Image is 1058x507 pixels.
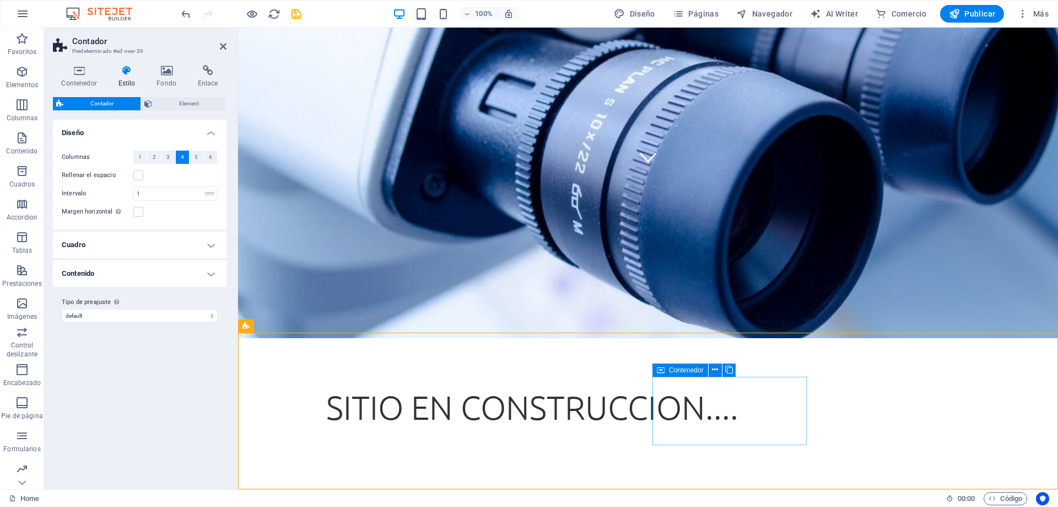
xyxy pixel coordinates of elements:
[195,151,198,164] span: 5
[289,7,303,20] button: save
[6,81,38,89] p: Elementos
[614,8,655,19] span: Diseño
[732,5,797,23] button: Navegador
[141,97,226,110] button: Element
[62,151,133,164] label: Columnas
[62,190,133,196] label: Intervalo
[268,8,280,20] i: Volver a cargar página
[458,7,498,20] button: 100%
[190,151,203,164] button: 5
[166,151,170,164] span: 3
[946,492,975,505] h6: Tiempo de la sesión
[965,494,967,503] span: :
[949,8,996,19] span: Publicar
[204,151,218,164] button: 6
[876,8,927,19] span: Comercio
[6,147,37,156] p: Contenido
[245,7,258,20] button: Haz clic para salir del modo de previsualización y seguir editando
[940,5,1005,23] button: Publicar
[984,492,1027,505] button: Código
[155,97,223,110] span: Element
[133,151,147,164] button: 1
[504,9,514,19] i: Al redimensionar, ajustar el nivel de zoom automáticamente para ajustarse al dispositivo elegido.
[871,5,931,23] button: Comercio
[148,65,190,88] h4: Fondo
[9,492,39,505] a: Haz clic para cancelar la selección y doble clic para abrir páginas
[810,8,858,19] span: AI Writer
[72,46,204,56] h3: Predeterminado #ed-new-39
[62,169,133,182] label: Rellenar el espacio
[53,120,226,140] h4: Diseño
[110,65,148,88] h4: Estilo
[180,8,192,20] i: Deshacer: Eliminar elementos (Ctrl+Z)
[209,151,212,164] span: 6
[189,65,226,88] h4: Enlace
[1,412,42,420] p: Pie de página
[53,260,226,287] h4: Contenido
[267,7,280,20] button: reload
[7,312,37,321] p: Imágenes
[736,8,792,19] span: Navegador
[2,279,41,288] p: Prestaciones
[148,151,161,164] button: 2
[673,8,719,19] span: Páginas
[62,296,218,309] label: Tipo de preajuste
[3,445,40,453] p: Formularios
[1017,8,1049,19] span: Más
[53,97,141,110] button: Contador
[806,5,862,23] button: AI Writer
[7,114,38,122] p: Columnas
[609,5,660,23] button: Diseño
[67,97,137,110] span: Contador
[53,65,110,88] h4: Contenedor
[1036,492,1049,505] button: Usercentrics
[181,151,184,164] span: 4
[176,151,190,164] button: 4
[1013,5,1053,23] button: Más
[161,151,175,164] button: 3
[475,7,493,20] h6: 100%
[153,151,156,164] span: 2
[53,232,226,258] h4: Cuadro
[958,492,975,505] span: 00 00
[9,180,35,189] p: Cuadros
[989,492,1022,505] span: Código
[72,36,226,46] h2: Contador
[7,213,37,222] p: Accordion
[179,7,192,20] button: undo
[63,7,146,20] img: Editor Logo
[138,151,142,164] span: 1
[12,246,33,255] p: Tablas
[669,367,704,373] span: Contenedor
[8,47,36,56] p: Favoritos
[609,5,660,23] div: Diseño (Ctrl+Alt+Y)
[668,5,723,23] button: Páginas
[3,378,41,387] p: Encabezado
[62,205,133,218] label: Margen horizontal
